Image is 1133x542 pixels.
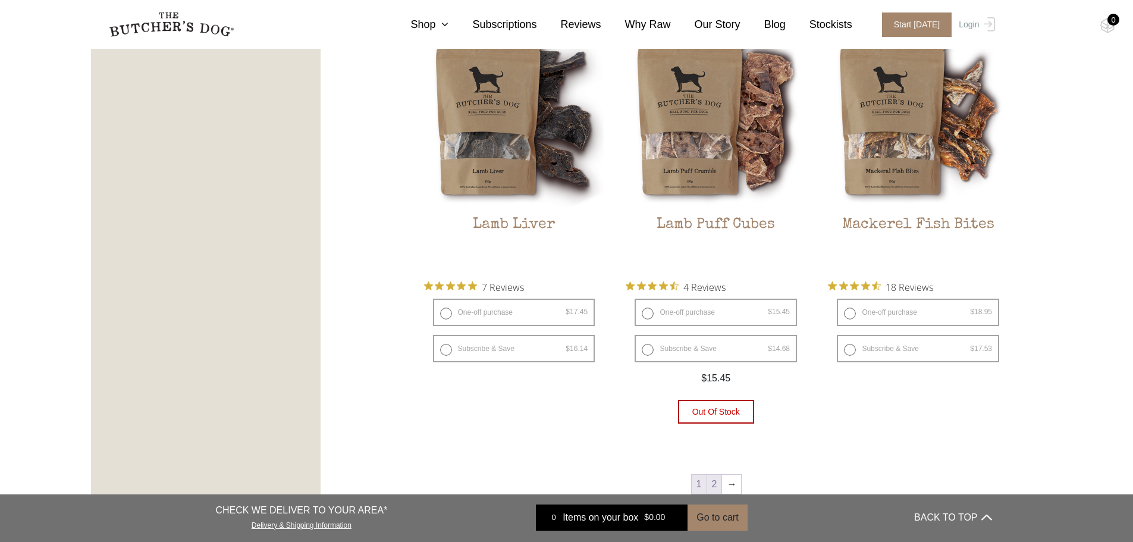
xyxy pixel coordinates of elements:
[692,475,707,494] span: Page 1
[828,26,1008,206] img: Mackerel Fish Bites
[970,344,974,353] span: $
[882,12,952,37] span: Start [DATE]
[433,335,595,362] label: Subscribe & Save
[678,400,754,424] button: Out of stock
[626,26,806,206] img: Lamb Puff Cubes
[644,513,665,522] bdi: 0.00
[722,475,741,494] a: →
[1100,18,1115,33] img: TBD_Cart-Empty.png
[768,308,790,316] bdi: 15.45
[566,344,570,353] span: $
[688,505,747,531] button: Go to cart
[482,278,524,296] span: 7 Reviews
[644,513,649,522] span: $
[424,216,604,272] h2: Lamb Liver
[626,278,726,296] button: Rated 4.5 out of 5 stars from 4 reviews. Jump to reviews.
[768,344,790,353] bdi: 14.68
[387,17,448,33] a: Shop
[635,299,797,326] label: One-off purchase
[566,308,570,316] span: $
[956,12,994,37] a: Login
[828,26,1008,272] a: Mackerel Fish BitesMackerel Fish Bites
[886,278,933,296] span: 18 Reviews
[970,308,992,316] bdi: 18.95
[563,510,638,525] span: Items on your box
[970,308,974,316] span: $
[566,344,588,353] bdi: 16.14
[701,373,730,383] span: 15.45
[837,335,999,362] label: Subscribe & Save
[768,344,772,353] span: $
[740,17,786,33] a: Blog
[870,12,956,37] a: Start [DATE]
[424,26,604,206] img: Lamb Liver
[536,505,688,531] a: 0 Items on your box $0.00
[837,299,999,326] label: One-off purchase
[601,17,671,33] a: Why Raw
[626,216,806,272] h2: Lamb Puff Cubes
[635,335,797,362] label: Subscribe & Save
[828,216,1008,272] h2: Mackerel Fish Bites
[424,278,524,296] button: Rated 5 out of 5 stars from 7 reviews. Jump to reviews.
[786,17,852,33] a: Stockists
[433,299,595,326] label: One-off purchase
[828,278,933,296] button: Rated 4.7 out of 5 stars from 18 reviews. Jump to reviews.
[701,373,707,383] span: $
[545,512,563,524] div: 0
[671,17,740,33] a: Our Story
[1107,14,1119,26] div: 0
[215,503,387,518] p: CHECK WE DELIVER TO YOUR AREA*
[252,518,351,530] a: Delivery & Shipping Information
[768,308,772,316] span: $
[448,17,536,33] a: Subscriptions
[626,26,806,272] a: Lamb Puff CubesLamb Puff Cubes
[537,17,601,33] a: Reviews
[566,308,588,316] bdi: 17.45
[914,503,991,532] button: BACK TO TOP
[683,278,726,296] span: 4 Reviews
[424,26,604,272] a: Lamb LiverLamb Liver
[707,475,722,494] a: Page 2
[970,344,992,353] bdi: 17.53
